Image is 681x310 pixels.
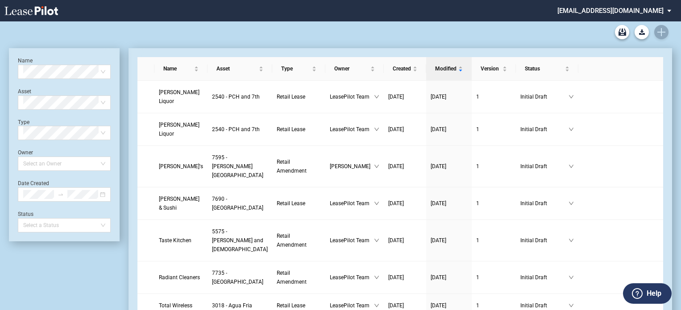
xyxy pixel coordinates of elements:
[374,275,379,280] span: down
[212,154,263,178] span: 7595 - Santana Village
[18,58,33,64] label: Name
[272,57,325,81] th: Type
[569,94,574,99] span: down
[516,57,578,81] th: Status
[388,199,422,208] a: [DATE]
[159,89,199,104] span: Clark's Liquor
[159,162,203,171] a: [PERSON_NAME]'s
[159,196,199,211] span: Hibachi & Sushi
[18,119,29,125] label: Type
[388,126,404,132] span: [DATE]
[159,302,192,309] span: Total Wireless
[277,301,320,310] a: Retail Lease
[212,228,268,252] span: 5575 - Sepulveda and Pigott
[388,200,404,207] span: [DATE]
[472,57,516,81] th: Version
[277,92,320,101] a: Retail Lease
[431,237,446,244] span: [DATE]
[388,162,422,171] a: [DATE]
[159,163,203,169] span: Ruven's
[476,274,479,281] span: 1
[520,92,569,101] span: Initial Draft
[212,302,252,309] span: 3018 - Agua Fria
[615,25,629,39] a: Archive
[277,302,305,309] span: Retail Lease
[435,64,457,73] span: Modified
[212,301,268,310] a: 3018 - Agua Fria
[647,288,661,299] label: Help
[58,191,64,198] span: to
[212,194,268,212] a: 7690 - [GEOGRAPHIC_DATA]
[159,274,200,281] span: Radiant Cleaners
[520,236,569,245] span: Initial Draft
[431,163,446,169] span: [DATE]
[388,92,422,101] a: [DATE]
[476,199,511,208] a: 1
[330,199,374,208] span: LeasePilot Team
[388,237,404,244] span: [DATE]
[388,163,404,169] span: [DATE]
[159,194,203,212] a: [PERSON_NAME] & Sushi
[388,273,422,282] a: [DATE]
[481,64,501,73] span: Version
[159,122,199,137] span: Clark's Liquor
[569,275,574,280] span: down
[374,127,379,132] span: down
[431,200,446,207] span: [DATE]
[18,88,31,95] label: Asset
[18,180,49,186] label: Date Created
[431,94,446,100] span: [DATE]
[277,126,305,132] span: Retail Lease
[277,125,320,134] a: Retail Lease
[520,162,569,171] span: Initial Draft
[330,273,374,282] span: LeasePilot Team
[277,200,305,207] span: Retail Lease
[431,199,467,208] a: [DATE]
[330,92,374,101] span: LeasePilot Team
[476,92,511,101] a: 1
[431,301,467,310] a: [DATE]
[330,301,374,310] span: LeasePilot Team
[277,269,320,286] a: Retail Amendment
[159,273,203,282] a: Radiant Cleaners
[431,274,446,281] span: [DATE]
[159,236,203,245] a: Taste Kitchen
[212,125,268,134] a: 2540 - PCH and 7th
[476,302,479,309] span: 1
[277,270,307,285] span: Retail Amendment
[476,301,511,310] a: 1
[476,163,479,169] span: 1
[388,94,404,100] span: [DATE]
[431,302,446,309] span: [DATE]
[58,191,64,198] span: swap-right
[431,236,467,245] a: [DATE]
[431,126,446,132] span: [DATE]
[374,238,379,243] span: down
[520,199,569,208] span: Initial Draft
[212,153,268,180] a: 7595 - [PERSON_NAME][GEOGRAPHIC_DATA]
[277,159,307,174] span: Retail Amendment
[388,301,422,310] a: [DATE]
[159,237,191,244] span: Taste Kitchen
[431,125,467,134] a: [DATE]
[334,64,369,73] span: Owner
[525,64,563,73] span: Status
[431,92,467,101] a: [DATE]
[374,94,379,99] span: down
[431,162,467,171] a: [DATE]
[212,269,268,286] a: 7735 - [GEOGRAPHIC_DATA]
[212,92,268,101] a: 2540 - PCH and 7th
[520,273,569,282] span: Initial Draft
[212,196,263,211] span: 7690 - Old Town
[159,120,203,138] a: [PERSON_NAME] Liquor
[330,162,374,171] span: [PERSON_NAME]
[476,236,511,245] a: 1
[277,199,320,208] a: Retail Lease
[277,231,320,249] a: Retail Amendment
[277,233,307,248] span: Retail Amendment
[623,283,672,304] button: Help
[330,125,374,134] span: LeasePilot Team
[476,273,511,282] a: 1
[476,94,479,100] span: 1
[476,200,479,207] span: 1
